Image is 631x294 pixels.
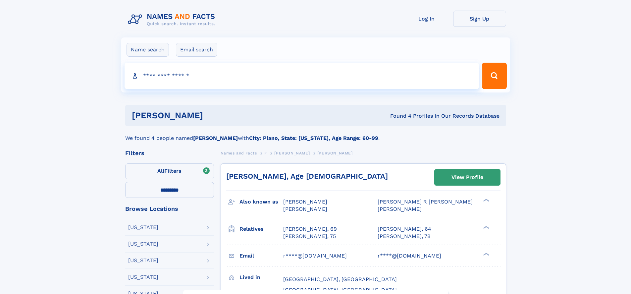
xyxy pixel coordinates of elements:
[400,11,453,27] a: Log In
[128,258,158,263] div: [US_STATE]
[283,287,397,293] span: [GEOGRAPHIC_DATA], [GEOGRAPHIC_DATA]
[283,225,337,233] a: [PERSON_NAME], 69
[125,206,214,212] div: Browse Locations
[296,112,500,120] div: Found 4 Profiles In Our Records Database
[283,199,327,205] span: [PERSON_NAME]
[283,206,327,212] span: [PERSON_NAME]
[482,63,506,89] button: Search Button
[239,223,283,235] h3: Relatives
[125,163,214,179] label: Filters
[378,199,473,205] span: [PERSON_NAME] R [PERSON_NAME]
[128,274,158,280] div: [US_STATE]
[239,272,283,283] h3: Lived in
[157,168,164,174] span: All
[283,233,336,240] a: [PERSON_NAME], 75
[239,250,283,262] h3: Email
[226,172,388,180] a: [PERSON_NAME], Age [DEMOGRAPHIC_DATA]
[239,196,283,207] h3: Also known as
[193,135,238,141] b: [PERSON_NAME]
[453,11,506,27] a: Sign Up
[378,225,431,233] a: [PERSON_NAME], 64
[127,43,169,57] label: Name search
[482,225,490,229] div: ❯
[378,206,422,212] span: [PERSON_NAME]
[132,111,297,120] h1: [PERSON_NAME]
[264,149,267,157] a: F
[317,151,353,155] span: [PERSON_NAME]
[274,151,310,155] span: [PERSON_NAME]
[482,252,490,256] div: ❯
[435,169,500,185] a: View Profile
[125,150,214,156] div: Filters
[221,149,257,157] a: Names and Facts
[451,170,483,185] div: View Profile
[249,135,378,141] b: City: Plano, State: [US_STATE], Age Range: 60-99
[274,149,310,157] a: [PERSON_NAME]
[128,225,158,230] div: [US_STATE]
[264,151,267,155] span: F
[176,43,217,57] label: Email search
[125,11,221,29] img: Logo Names and Facts
[128,241,158,247] div: [US_STATE]
[378,233,431,240] a: [PERSON_NAME], 78
[283,276,397,282] span: [GEOGRAPHIC_DATA], [GEOGRAPHIC_DATA]
[125,126,506,142] div: We found 4 people named with .
[125,63,479,89] input: search input
[482,198,490,203] div: ❯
